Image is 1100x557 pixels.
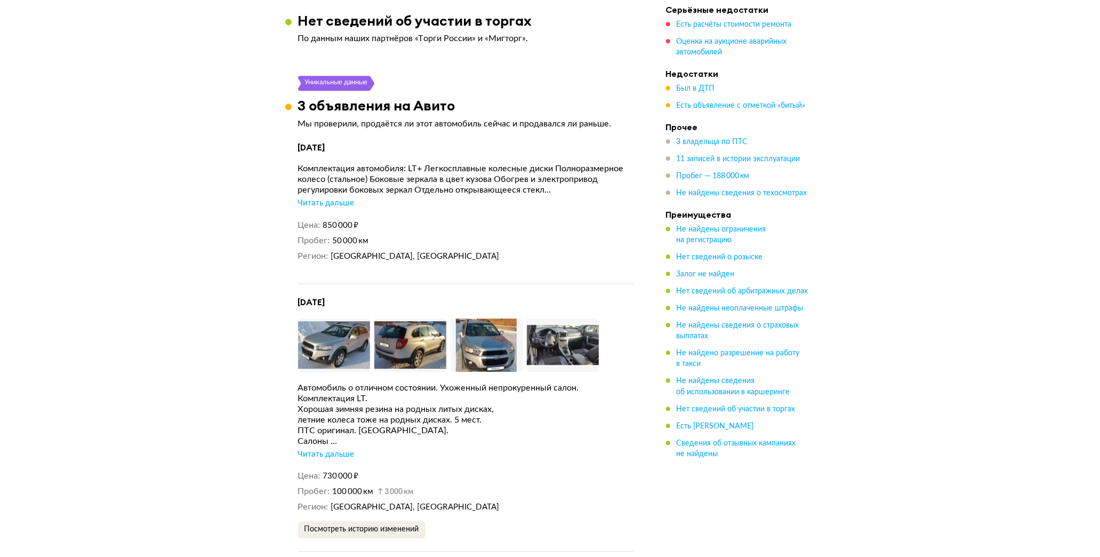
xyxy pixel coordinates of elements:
span: [GEOGRAPHIC_DATA], [GEOGRAPHIC_DATA] [331,503,499,511]
img: Car Photo [298,319,370,372]
span: 850 000 ₽ [323,221,358,229]
h4: [DATE] [298,142,634,153]
span: Есть объявление с отметкой «битый» [677,102,806,109]
div: Хорошая зимняя резина на родных литых дисках, [298,404,634,415]
h4: [DATE] [298,297,634,308]
span: 100 000 км [332,488,373,496]
span: 11 записей в истории эксплуатации [677,155,800,163]
dt: Регион [298,251,328,262]
img: Car Photo [451,319,523,372]
span: Был в ДТП [677,85,715,92]
p: Мы проверили, продаётся ли этот автомобиль сейчас и продавался ли раньше. [298,118,634,129]
dt: Пробег [298,235,330,246]
span: Пробег — 188 000 км [677,172,750,180]
span: Не найдены сведения о страховых выплатах [677,322,799,340]
span: Залог не найден [677,270,735,278]
h3: 3 объявления на Авито [298,97,455,114]
p: По данным наших партнёров «Торги России» и «Мигторг». [298,33,634,44]
span: Не найдены неоплаченные штрафы [677,305,804,312]
button: Посмотреть историю изменений [298,521,425,538]
span: Нет сведений об участии в торгах [677,405,796,412]
dt: Регион [298,502,328,513]
img: Car Photo [374,319,446,372]
h3: Нет сведений об участии в торгах [298,12,532,29]
h4: Серьёзные недостатки [666,4,815,15]
div: Комплектация автомобиля: LT+ Легкосплавные колесные диски Полноразмерное колесо (стальное) Боковы... [298,163,634,195]
div: Уникальные данные [304,76,368,91]
div: ПТС оригинал. [GEOGRAPHIC_DATA]. [298,425,634,436]
h4: Преимущества [666,209,815,220]
span: Не найдены сведения о техосмотрах [677,189,807,197]
span: Есть расчёты стоимости ремонта [677,21,792,28]
span: Посмотреть историю изменений [304,526,419,533]
h4: Недостатки [666,68,815,79]
span: Нет сведений о розыске [677,253,763,261]
div: летние колеса тоже на родных дисках. 5 мест. [298,415,634,425]
dt: Цена [298,471,320,482]
span: Оценка на аукционе аварийных автомобилей [677,38,787,56]
span: Нет сведений об арбитражных делах [677,288,808,295]
span: Есть [PERSON_NAME] [677,422,754,429]
span: [GEOGRAPHIC_DATA], [GEOGRAPHIC_DATA] [331,252,499,260]
h4: Прочее [666,122,815,132]
span: Сведения об отзывных кампаниях не найдены [677,439,796,457]
small: 3 000 км [378,488,413,496]
div: Читать дальше [298,449,355,460]
span: Не найдены ограничения на регистрацию [677,226,766,244]
span: 3 владельца по ПТС [677,138,748,146]
span: Не найдены сведения об использовании в каршеринге [677,377,790,395]
dt: Цена [298,220,320,231]
span: 730 000 ₽ [323,472,358,480]
div: Читать дальше [298,198,355,209]
div: Автомобиль о отличном состоянии. Ухоженный непрокуренный салон. Комплектация LT. [298,383,634,404]
span: 50 000 км [332,237,368,245]
img: Car Photo [527,319,599,372]
span: Не найдено разрешение на работу в такси [677,349,800,368]
div: Салоны ... [298,436,634,447]
dt: Пробег [298,486,330,497]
